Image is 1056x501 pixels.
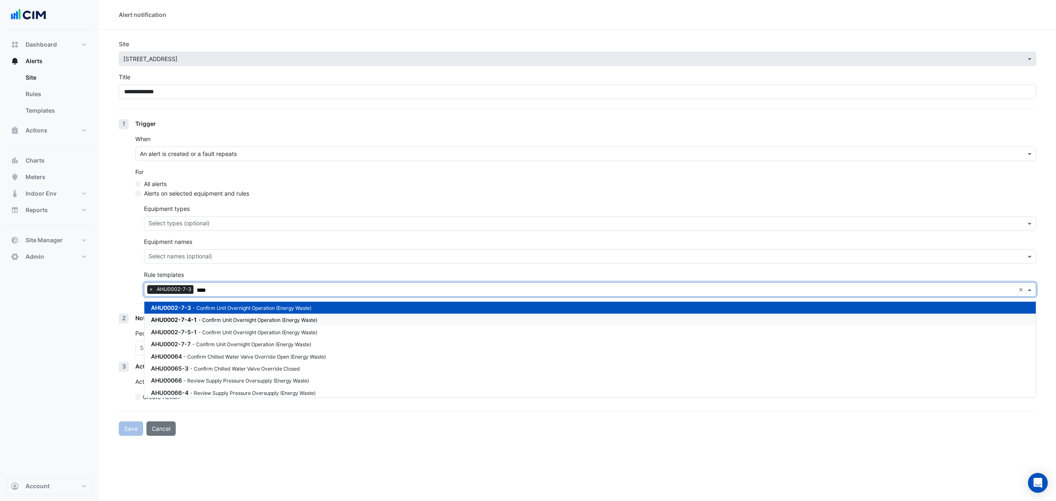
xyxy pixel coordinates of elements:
div: Options List [144,298,1036,397]
small: Confirm Unit Overnight Operation (Energy Waste) [198,329,317,336]
span: Actions [26,126,47,135]
div: Alert notification [119,10,166,19]
span: AHU00064 [151,353,182,360]
div: Select names (optional) [147,252,212,262]
span: AHU00065-3 [151,365,189,372]
label: People to notify [135,329,178,338]
span: AHU0002-7-3 [155,285,193,293]
small: Review Supply Pressure Oversupply (Energy Waste) [190,390,316,396]
app-icon: Dashboard [11,40,19,49]
button: Indoor Env [7,185,92,202]
span: Dashboard [26,40,57,49]
label: Title [119,73,130,81]
span: AHU0002-7-4-1 [151,316,197,323]
button: Charts [7,152,92,169]
label: Alerts on selected equipment and rules [144,189,249,198]
div: Notification [135,314,1036,322]
label: Create Action [143,392,179,401]
span: AHU00066 [151,377,182,384]
app-icon: Alerts [11,57,19,65]
div: Trigger [135,119,1036,128]
button: Dashboard [7,36,92,53]
div: Alerts [7,69,92,122]
label: Equipment names [144,237,192,246]
span: Meters [26,173,45,181]
a: Rules [19,86,92,102]
span: AHU0002-7-7 [151,340,191,347]
label: When [135,135,151,143]
p: Action and assign the alert [135,377,1036,386]
button: Cancel [146,421,176,436]
small: Confirm Unit Overnight Operation (Energy Waste) [198,317,317,323]
span: AHU0002-7-3 [151,304,191,311]
button: Reports [7,202,92,218]
span: Site Manager [26,236,63,244]
small: Confirm Unit Overnight Operation (Energy Waste) [192,341,311,347]
small: Confirm Chilled Water Valve Override Open (Energy Waste) [184,354,326,360]
span: Admin [26,253,44,261]
div: Open Intercom Messenger [1028,473,1048,493]
div: Select types (optional) [147,219,210,229]
span: Indoor Env [26,189,57,198]
div: 2 [119,314,129,324]
app-icon: Reports [11,206,19,214]
label: Site [119,40,129,48]
app-icon: Site Manager [11,236,19,244]
small: Confirm Unit Overnight Operation (Energy Waste) [193,305,311,311]
button: Actions [7,122,92,139]
div: Select users [139,343,173,354]
a: Site [19,69,92,86]
span: Reports [26,206,48,214]
span: Clear [1018,285,1025,294]
div: 3 [119,362,129,372]
span: AHU00066-4 [151,389,189,396]
label: Equipment types [144,204,190,213]
app-icon: Actions [11,126,19,135]
small: Review Supply Pressure Oversupply (Energy Waste) [184,378,309,384]
span: AHU0002-7-5-1 [151,328,197,336]
app-icon: Meters [11,173,19,181]
span: Alerts [26,57,42,65]
app-icon: Charts [11,156,19,165]
a: Templates [19,102,92,119]
span: Charts [26,156,45,165]
button: Meters [7,169,92,185]
label: All alerts [144,180,167,188]
button: Site Manager [7,232,92,248]
span: × [147,285,155,293]
button: Admin [7,248,92,265]
button: Account [7,478,92,494]
div: 1 [119,119,129,129]
label: Rule templates [144,270,184,279]
div: Action [135,362,1036,371]
img: Company Logo [10,7,47,23]
label: For [135,168,144,176]
app-icon: Admin [11,253,19,261]
button: Alerts [7,53,92,69]
small: Confirm Chilled Water Valve Override Closed [190,366,300,372]
span: Account [26,482,49,490]
app-icon: Indoor Env [11,189,19,198]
